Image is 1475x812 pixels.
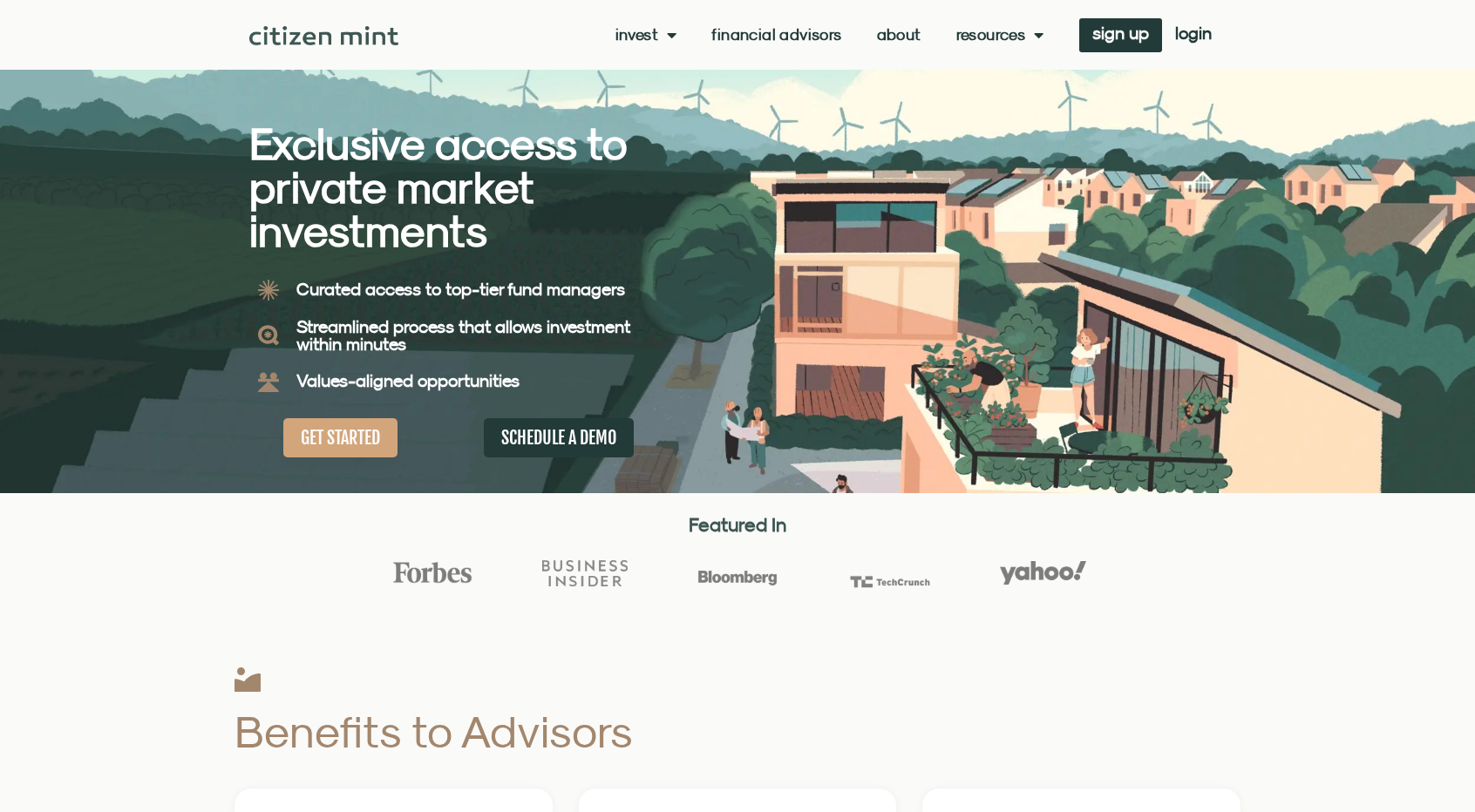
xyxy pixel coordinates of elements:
[283,418,398,457] a: GET STARTED
[296,316,630,354] b: Streamlined process that allows investment within minutes
[615,26,677,44] a: Invest
[877,26,921,44] a: About
[1079,18,1162,52] a: sign up
[956,26,1044,44] a: Resources
[296,279,625,299] b: Curated access to top-tier fund managers
[711,26,841,44] a: Financial Advisors
[484,418,634,457] a: SCHEDULE A DEMO
[1175,27,1212,39] span: login
[689,513,786,536] strong: Featured In
[615,26,1044,44] nav: Menu
[296,370,520,390] b: Values-aligned opportunities
[501,427,616,449] span: SCHEDULE A DEMO
[1162,18,1225,52] a: login
[1092,27,1149,39] span: sign up
[301,427,380,449] span: GET STARTED
[390,561,475,584] img: Forbes Logo
[249,26,398,45] img: Citizen Mint
[235,709,893,754] h2: Benefits to Advisors
[249,122,676,253] h2: Exclusive access to private market investments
